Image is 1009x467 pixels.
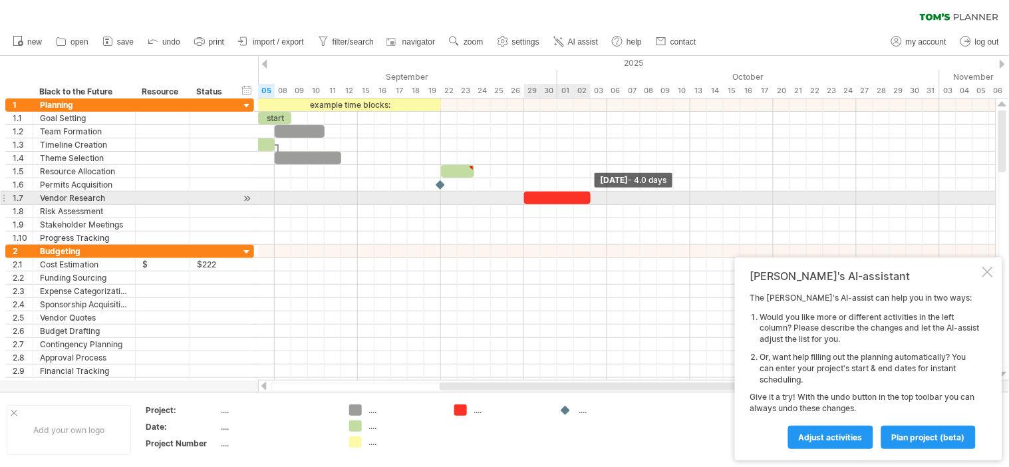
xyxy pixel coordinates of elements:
[13,125,33,138] div: 1.2
[674,84,690,98] div: Friday, 10 October 2025
[790,84,807,98] div: Tuesday, 21 October 2025
[890,84,907,98] div: Wednesday, 29 October 2025
[724,84,740,98] div: Wednesday, 15 October 2025
[221,438,333,449] div: ....
[707,84,724,98] div: Tuesday, 14 October 2025
[13,245,33,257] div: 2
[670,37,696,47] span: contact
[275,84,291,98] div: Monday, 8 September 2025
[823,84,840,98] div: Thursday, 23 October 2025
[940,84,956,98] div: Monday, 3 November 2025
[550,33,602,51] a: AI assist
[53,33,92,51] a: open
[13,338,33,351] div: 2.7
[541,84,557,98] div: Tuesday, 30 September 2025
[750,269,980,283] div: [PERSON_NAME]'s AI-assistant
[391,84,408,98] div: Wednesday, 17 September 2025
[788,426,873,449] a: Adjust activities
[464,37,483,47] span: zoom
[291,84,308,98] div: Tuesday, 9 September 2025
[308,84,325,98] div: Wednesday, 10 September 2025
[873,84,890,98] div: Tuesday, 28 October 2025
[117,37,134,47] span: save
[799,432,863,442] span: Adjust activities
[774,84,790,98] div: Monday, 20 October 2025
[384,33,439,51] a: navigator
[40,165,128,178] div: Resource Allocation
[757,84,774,98] div: Friday, 17 October 2025
[13,271,33,284] div: 2.2
[458,84,474,98] div: Tuesday, 23 September 2025
[13,232,33,244] div: 1.10
[40,378,128,390] div: Budget Review
[13,258,33,271] div: 2.1
[402,37,435,47] span: navigator
[13,165,33,178] div: 1.5
[142,258,183,271] div: $
[197,258,226,271] div: $222
[13,298,33,311] div: 2.4
[807,84,823,98] div: Wednesday, 22 October 2025
[40,351,128,364] div: Approval Process
[40,112,128,124] div: Goal Setting
[13,205,33,218] div: 1.8
[99,33,138,51] a: save
[40,232,128,244] div: Progress Tracking
[641,84,657,98] div: Wednesday, 8 October 2025
[241,192,253,206] div: scroll to activity
[574,84,591,98] div: Thursday, 2 October 2025
[579,404,651,416] div: ....
[13,98,33,111] div: 1
[474,404,546,416] div: ....
[258,112,291,124] div: start
[315,33,378,51] a: filter/search
[494,33,543,51] a: settings
[881,426,976,449] a: plan project (beta)
[923,84,940,98] div: Friday, 31 October 2025
[888,33,950,51] a: my account
[358,84,374,98] div: Monday, 15 September 2025
[990,84,1006,98] div: Thursday, 6 November 2025
[975,37,999,47] span: log out
[162,37,180,47] span: undo
[144,33,184,51] a: undo
[13,378,33,390] div: 2.10
[13,285,33,297] div: 2.3
[253,37,304,47] span: import / export
[750,293,980,448] div: The [PERSON_NAME]'s AI-assist can help you in two ways: Give it a try! With the undo button in th...
[657,84,674,98] div: Thursday, 9 October 2025
[9,33,46,51] a: new
[627,37,642,47] span: help
[557,84,574,98] div: Wednesday, 1 October 2025
[258,84,275,98] div: Friday, 5 September 2025
[956,84,973,98] div: Tuesday, 4 November 2025
[196,85,225,98] div: Status
[760,352,980,385] li: Or, want help filling out the planning automatically? You can enter your project's start & end da...
[408,84,424,98] div: Thursday, 18 September 2025
[27,37,42,47] span: new
[142,85,182,98] div: Resource
[13,311,33,324] div: 2.5
[191,33,228,51] a: print
[446,33,487,51] a: zoom
[71,37,88,47] span: open
[40,271,128,284] div: Funding Sourcing
[512,37,539,47] span: settings
[374,84,391,98] div: Tuesday, 16 September 2025
[595,173,672,188] div: [DATE]
[40,298,128,311] div: Sponsorship Acquisition
[40,138,128,151] div: Timeline Creation
[7,405,131,455] div: Add your own logo
[491,84,507,98] div: Thursday, 25 September 2025
[40,245,128,257] div: Budgeting
[524,84,541,98] div: Monday, 29 September 2025
[13,218,33,231] div: 1.9
[740,84,757,98] div: Thursday, 16 October 2025
[368,404,441,416] div: ....
[840,84,857,98] div: Friday, 24 October 2025
[13,325,33,337] div: 2.6
[368,436,441,448] div: ....
[39,85,128,98] div: Black to the Future
[40,311,128,324] div: Vendor Quotes
[146,438,219,449] div: Project Number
